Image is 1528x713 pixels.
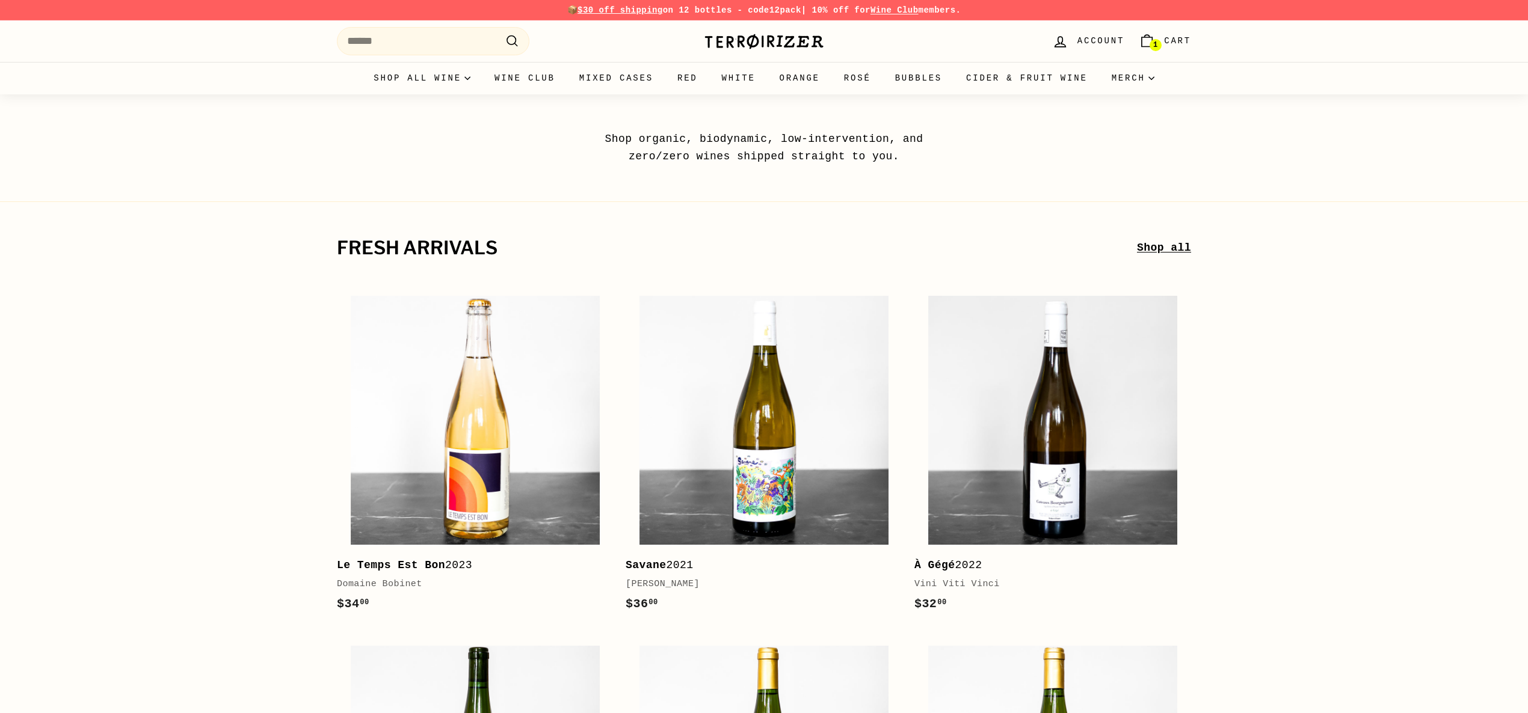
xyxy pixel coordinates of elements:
[710,62,768,94] a: White
[626,557,890,574] div: 2021
[1153,41,1157,49] span: 1
[337,557,602,574] div: 2023
[1100,62,1166,94] summary: Merch
[914,559,955,571] b: À Gégé
[337,577,602,592] div: Domaine Bobinet
[914,282,1191,626] a: À Gégé2022Vini Viti Vinci
[1045,23,1132,59] a: Account
[1164,34,1191,47] span: Cart
[626,597,658,611] span: $36
[769,5,801,15] strong: 12pack
[914,557,1179,574] div: 2022
[360,598,369,607] sup: 00
[567,62,665,94] a: Mixed Cases
[578,5,663,15] span: $30 off shipping
[870,5,919,15] a: Wine Club
[768,62,832,94] a: Orange
[337,559,445,571] b: Le Temps Est Bon
[954,62,1100,94] a: Cider & Fruit Wine
[1137,239,1191,257] a: Shop all
[648,598,658,607] sup: 00
[626,577,890,592] div: [PERSON_NAME]
[832,62,883,94] a: Rosé
[665,62,710,94] a: Red
[1132,23,1198,59] a: Cart
[1077,34,1124,47] span: Account
[626,559,667,571] b: Savane
[313,62,1215,94] div: Primary
[482,62,567,94] a: Wine Club
[362,62,482,94] summary: Shop all wine
[337,282,614,626] a: Le Temps Est Bon2023Domaine Bobinet
[337,4,1191,17] p: 📦 on 12 bottles - code | 10% off for members.
[578,130,950,165] p: Shop organic, biodynamic, low-intervention, and zero/zero wines shipped straight to you.
[626,282,902,626] a: Savane2021[PERSON_NAME]
[937,598,946,607] sup: 00
[914,597,947,611] span: $32
[914,577,1179,592] div: Vini Viti Vinci
[337,597,369,611] span: $34
[883,62,954,94] a: Bubbles
[337,238,1137,259] h2: fresh arrivals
